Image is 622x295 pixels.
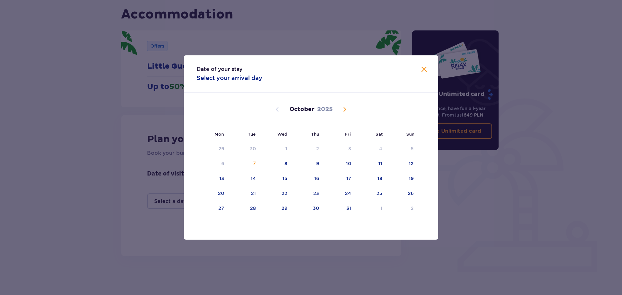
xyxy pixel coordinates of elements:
div: 27 [218,205,224,211]
td: 14 [229,172,261,186]
div: 18 [377,175,382,182]
td: 18 [356,172,387,186]
div: 1 [285,145,287,152]
td: Date not available. Monday, September 29, 2025 [197,142,229,156]
div: 28 [250,205,256,211]
td: 26 [387,187,418,201]
div: 4 [379,145,382,152]
button: Close [420,66,428,74]
button: Previous month [273,106,281,113]
div: 16 [314,175,319,182]
div: 29 [282,205,287,211]
div: 15 [282,175,287,182]
td: Date not available. Saturday, October 4, 2025 [356,142,387,156]
div: 17 [346,175,351,182]
p: 2025 [317,106,333,113]
td: 21 [229,187,261,201]
td: 31 [324,201,356,216]
p: Date of your stay [197,66,242,73]
td: 24 [324,187,356,201]
div: 24 [345,190,351,197]
div: 23 [313,190,319,197]
td: 30 [292,201,324,216]
div: 3 [348,145,351,152]
div: 30 [250,145,256,152]
div: 19 [409,175,414,182]
td: 2 [387,201,418,216]
div: 2 [411,205,414,211]
small: Fri [345,131,351,137]
div: 13 [219,175,224,182]
td: Date not available. Thursday, October 2, 2025 [292,142,324,156]
div: 6 [221,160,224,167]
div: 1 [380,205,382,211]
td: 22 [260,187,292,201]
td: Date not available. Tuesday, September 30, 2025 [229,142,261,156]
p: Select your arrival day [197,74,262,82]
td: Date not available. Friday, October 3, 2025 [324,142,356,156]
td: Date not available. Wednesday, October 1, 2025 [260,142,292,156]
div: 22 [282,190,287,197]
div: 14 [251,175,256,182]
small: Thu [311,131,319,137]
td: 11 [356,157,387,171]
div: 2 [316,145,319,152]
div: 8 [284,160,287,167]
button: Next month [341,106,349,113]
div: 7 [253,160,256,167]
div: 11 [378,160,382,167]
div: 9 [316,160,319,167]
div: 10 [346,160,351,167]
td: 16 [292,172,324,186]
small: Sat [375,131,383,137]
td: 12 [387,157,418,171]
small: Tue [248,131,256,137]
div: 30 [313,205,319,211]
td: 28 [229,201,261,216]
td: 27 [197,201,229,216]
div: 12 [409,160,414,167]
td: 7 [229,157,261,171]
div: 5 [411,145,414,152]
div: 25 [376,190,382,197]
td: 20 [197,187,229,201]
td: Date not available. Sunday, October 5, 2025 [387,142,418,156]
td: 29 [260,201,292,216]
td: 13 [197,172,229,186]
small: Sun [406,131,414,137]
small: Wed [277,131,287,137]
td: 19 [387,172,418,186]
div: 21 [251,190,256,197]
td: 25 [356,187,387,201]
td: 10 [324,157,356,171]
td: 9 [292,157,324,171]
td: Date not available. Monday, October 6, 2025 [197,157,229,171]
p: October [290,106,315,113]
div: 31 [346,205,351,211]
div: 20 [218,190,224,197]
small: Mon [214,131,224,137]
td: 15 [260,172,292,186]
td: 8 [260,157,292,171]
div: 26 [408,190,414,197]
td: 17 [324,172,356,186]
div: 29 [218,145,224,152]
td: 1 [356,201,387,216]
td: 23 [292,187,324,201]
